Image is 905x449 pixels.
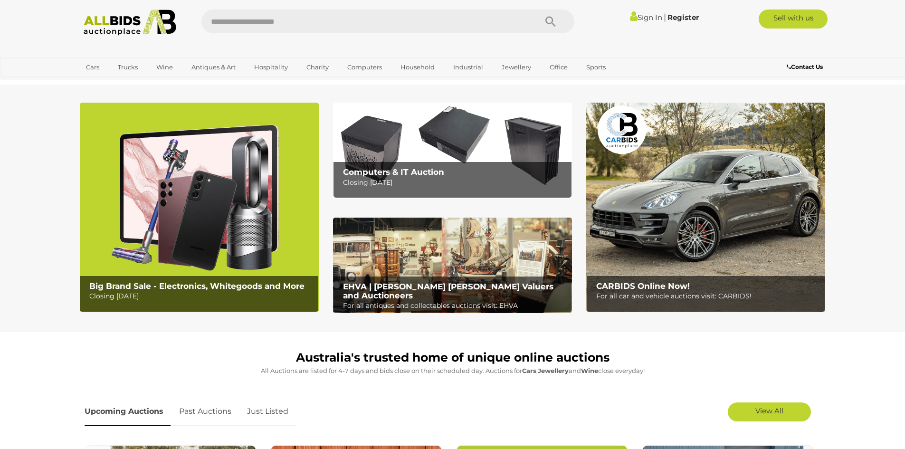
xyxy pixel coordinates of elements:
a: Sports [580,59,612,75]
img: CARBIDS Online Now! [586,103,825,312]
a: Hospitality [248,59,294,75]
a: Industrial [447,59,489,75]
button: Search [527,10,574,33]
img: Computers & IT Auction [333,103,572,198]
b: Big Brand Sale - Electronics, Whitegoods and More [89,281,305,291]
h1: Australia's trusted home of unique online auctions [85,351,821,364]
a: EHVA | Evans Hastings Valuers and Auctioneers EHVA | [PERSON_NAME] [PERSON_NAME] Valuers and Auct... [333,218,572,314]
a: Wine [150,59,179,75]
a: Jewellery [495,59,537,75]
p: All Auctions are listed for 4-7 days and bids close on their scheduled day. Auctions for , and cl... [85,365,821,376]
a: Charity [300,59,335,75]
a: Antiques & Art [185,59,242,75]
a: [GEOGRAPHIC_DATA] [80,75,160,91]
b: Computers & IT Auction [343,167,444,177]
a: Register [667,13,699,22]
span: View All [755,406,783,415]
a: Computers [341,59,388,75]
b: Contact Us [787,63,823,70]
img: EHVA | Evans Hastings Valuers and Auctioneers [333,218,572,314]
p: Closing [DATE] [343,177,567,189]
span: | [664,12,666,22]
a: Contact Us [787,62,825,72]
img: Big Brand Sale - Electronics, Whitegoods and More [80,103,319,312]
img: Allbids.com.au [78,10,181,36]
strong: Cars [522,367,536,374]
a: Office [543,59,574,75]
a: Upcoming Auctions [85,398,171,426]
a: View All [728,402,811,421]
p: For all car and vehicle auctions visit: CARBIDS! [596,290,820,302]
p: Closing [DATE] [89,290,313,302]
b: CARBIDS Online Now! [596,281,690,291]
strong: Jewellery [538,367,569,374]
p: For all antiques and collectables auctions visit: EHVA [343,300,567,312]
a: Trucks [112,59,144,75]
a: Computers & IT Auction Computers & IT Auction Closing [DATE] [333,103,572,198]
a: CARBIDS Online Now! CARBIDS Online Now! For all car and vehicle auctions visit: CARBIDS! [586,103,825,312]
a: Sign In [630,13,662,22]
strong: Wine [581,367,598,374]
a: Big Brand Sale - Electronics, Whitegoods and More Big Brand Sale - Electronics, Whitegoods and Mo... [80,103,319,312]
a: Past Auctions [172,398,238,426]
b: EHVA | [PERSON_NAME] [PERSON_NAME] Valuers and Auctioneers [343,282,553,300]
a: Just Listed [240,398,295,426]
a: Household [394,59,441,75]
a: Sell with us [759,10,828,29]
a: Cars [80,59,105,75]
